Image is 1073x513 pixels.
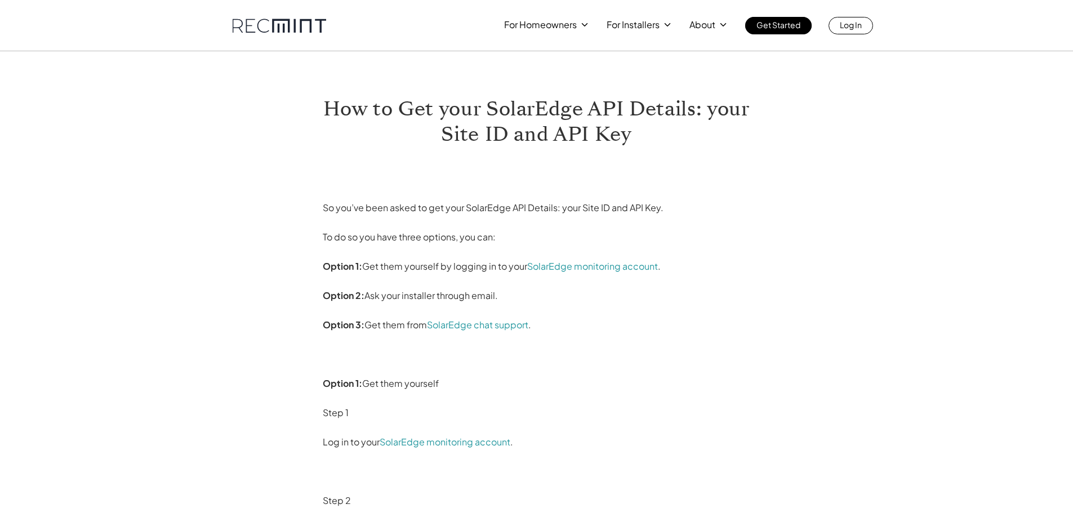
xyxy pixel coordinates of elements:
p: To do so you have three options, you can: [323,228,751,246]
p: Get them from . [323,316,751,334]
strong: Option 1: [323,377,362,389]
a: SolarEdge monitoring account [527,260,658,272]
strong: Option 3: [323,319,364,331]
p: Log In [840,17,862,33]
p: For Homeowners [504,17,577,33]
p: Get them yourself [323,374,751,392]
p: About [689,17,715,33]
p: Step 1 [323,404,751,422]
p: Step 2 [323,492,751,510]
a: SolarEdge chat support [427,319,528,331]
p: Get them yourself by logging in to your . [323,257,751,275]
p: Log in to your . [323,433,751,451]
p: So you’ve been asked to get your SolarEdge API Details: your Site ID and API Key. [323,199,751,217]
p: For Installers [607,17,660,33]
h1: How to Get your SolarEdge API Details: your Site ID and API Key [323,96,751,147]
a: SolarEdge monitoring account [380,436,510,448]
strong: Option 1: [323,260,362,272]
p: Get Started [756,17,800,33]
strong: Option 2: [323,289,364,301]
a: Get Started [745,17,812,34]
p: Ask your installer through email. [323,287,751,305]
a: Log In [829,17,873,34]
